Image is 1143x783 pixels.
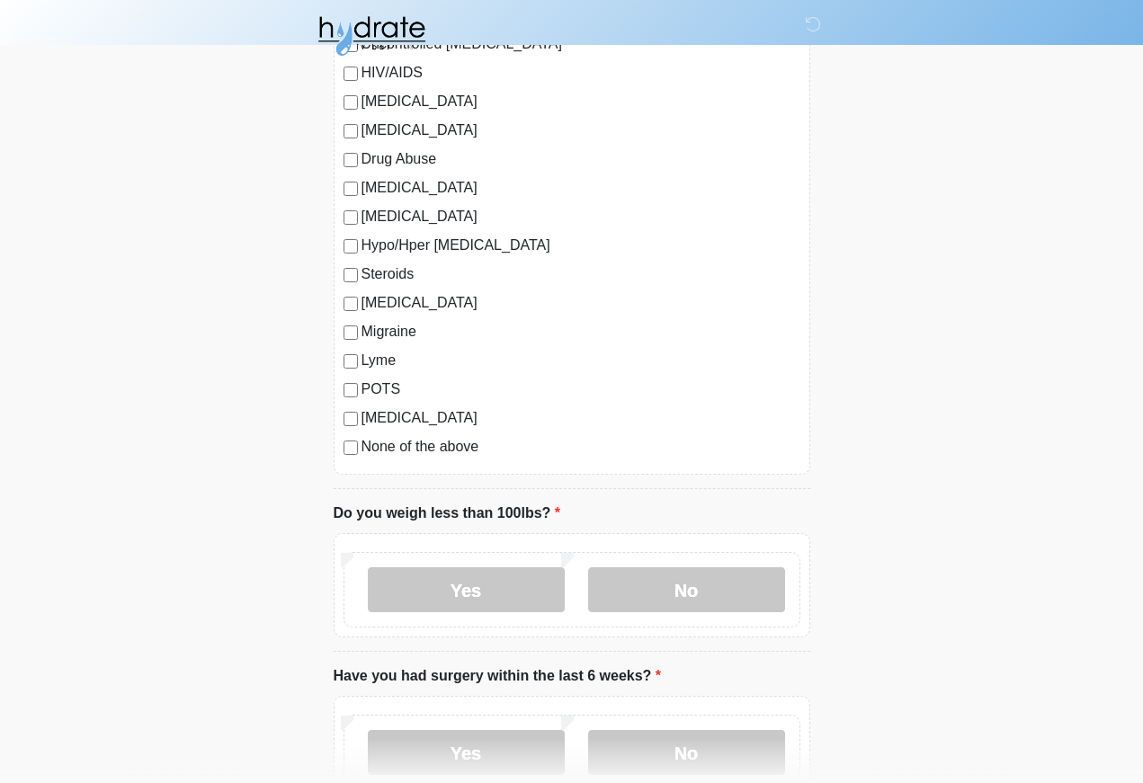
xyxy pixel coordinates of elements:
input: [MEDICAL_DATA] [344,124,358,138]
input: [MEDICAL_DATA] [344,210,358,225]
label: Migraine [362,321,800,343]
input: Drug Abuse [344,153,358,167]
label: Steroids [362,263,800,285]
label: Hypo/Hper [MEDICAL_DATA] [362,235,800,256]
label: [MEDICAL_DATA] [362,177,800,199]
label: No [588,730,785,775]
input: Hypo/Hper [MEDICAL_DATA] [344,239,358,254]
label: [MEDICAL_DATA] [362,91,800,112]
input: POTS [344,383,358,397]
label: Yes [368,567,565,612]
label: [MEDICAL_DATA] [362,292,800,314]
input: Steroids [344,268,358,282]
input: HIV/AIDS [344,67,358,81]
label: None of the above [362,436,800,458]
label: Yes [368,730,565,775]
label: [MEDICAL_DATA] [362,120,800,141]
label: Lyme [362,350,800,371]
label: No [588,567,785,612]
input: [MEDICAL_DATA] [344,412,358,426]
label: POTS [362,378,800,400]
label: Drug Abuse [362,148,800,170]
label: [MEDICAL_DATA] [362,407,800,429]
input: [MEDICAL_DATA] [344,95,358,110]
label: Have you had surgery within the last 6 weeks? [334,665,662,687]
input: None of the above [344,440,358,455]
label: Do you weigh less than 100lbs? [334,503,561,524]
label: [MEDICAL_DATA] [362,206,800,227]
label: HIV/AIDS [362,62,800,84]
input: [MEDICAL_DATA] [344,182,358,196]
input: Migraine [344,325,358,340]
input: [MEDICAL_DATA] [344,297,358,311]
img: Hydrate IV Bar - Fort Collins Logo [316,13,427,58]
input: Lyme [344,354,358,369]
